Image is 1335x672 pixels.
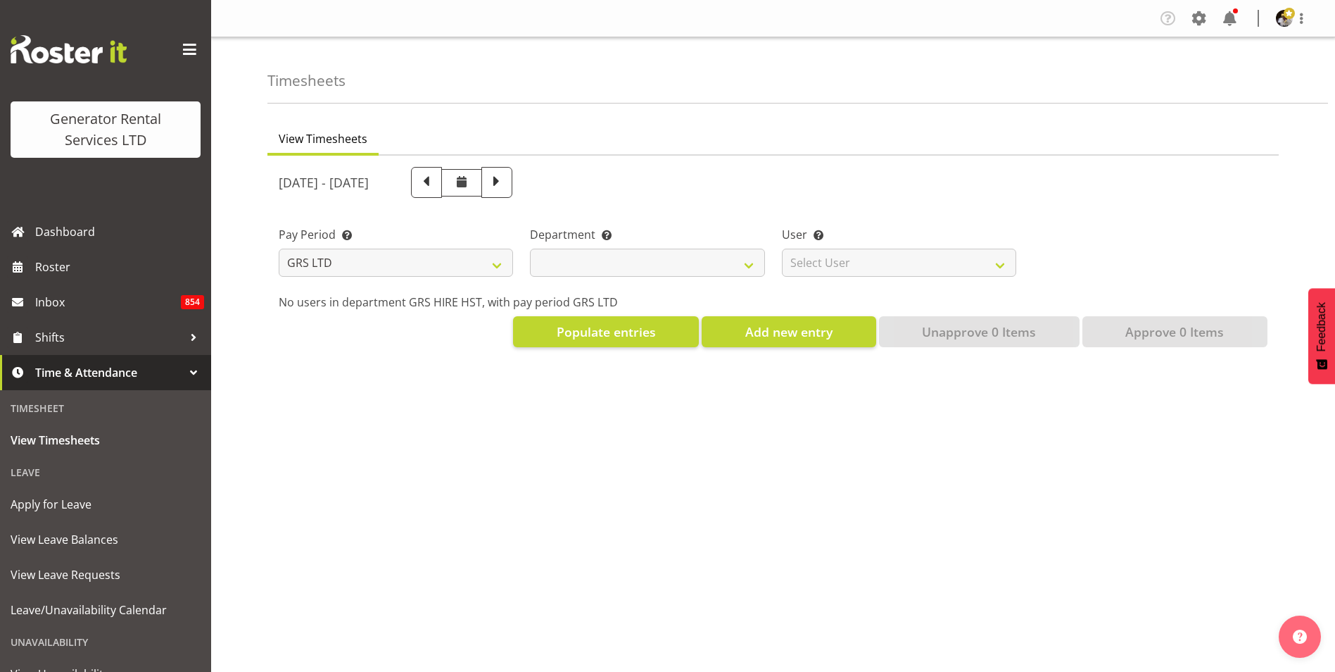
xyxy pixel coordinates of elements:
[11,529,201,550] span: View Leave Balances
[35,256,204,278] span: Roster
[11,599,201,621] span: Leave/Unavailability Calendar
[1276,10,1293,27] img: andrew-crenfeldtab2e0c3de70d43fd7286f7b271d34304.png
[35,362,183,383] span: Time & Attendance
[267,73,346,89] h4: Timesheets
[4,458,208,487] div: Leave
[1293,630,1307,644] img: help-xxl-2.png
[4,522,208,557] a: View Leave Balances
[11,494,201,515] span: Apply for Leave
[4,394,208,423] div: Timesheet
[4,557,208,592] a: View Leave Requests
[35,221,204,242] span: Dashboard
[4,628,208,657] div: Unavailability
[35,292,181,313] span: Inbox
[279,130,367,147] span: View Timesheets
[4,487,208,522] a: Apply for Leave
[25,108,186,151] div: Generator Rental Services LTD
[35,327,183,348] span: Shifts
[1308,288,1335,384] button: Feedback - Show survey
[11,35,127,63] img: Rosterit website logo
[1315,302,1328,351] span: Feedback
[4,423,208,458] a: View Timesheets
[11,564,201,585] span: View Leave Requests
[11,430,201,451] span: View Timesheets
[181,295,204,309] span: 854
[4,592,208,628] a: Leave/Unavailability Calendar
